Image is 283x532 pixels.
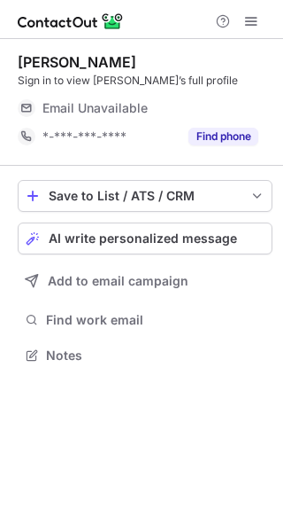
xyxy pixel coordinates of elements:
button: AI write personalized message [18,223,272,254]
div: [PERSON_NAME] [18,53,136,71]
span: Notes [46,348,265,364]
button: Reveal Button [188,128,258,145]
div: Sign in to view [PERSON_NAME]’s full profile [18,73,272,89]
span: Email Unavailable [42,100,148,116]
button: save-profile-one-click [18,180,272,212]
span: AI write personalized message [49,231,237,246]
span: Find work email [46,312,265,328]
button: Add to email campaign [18,265,272,297]
button: Find work email [18,308,272,332]
button: Notes [18,343,272,368]
div: Save to List / ATS / CRM [49,189,241,203]
span: Add to email campaign [48,274,188,288]
img: ContactOut v5.3.10 [18,11,124,32]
